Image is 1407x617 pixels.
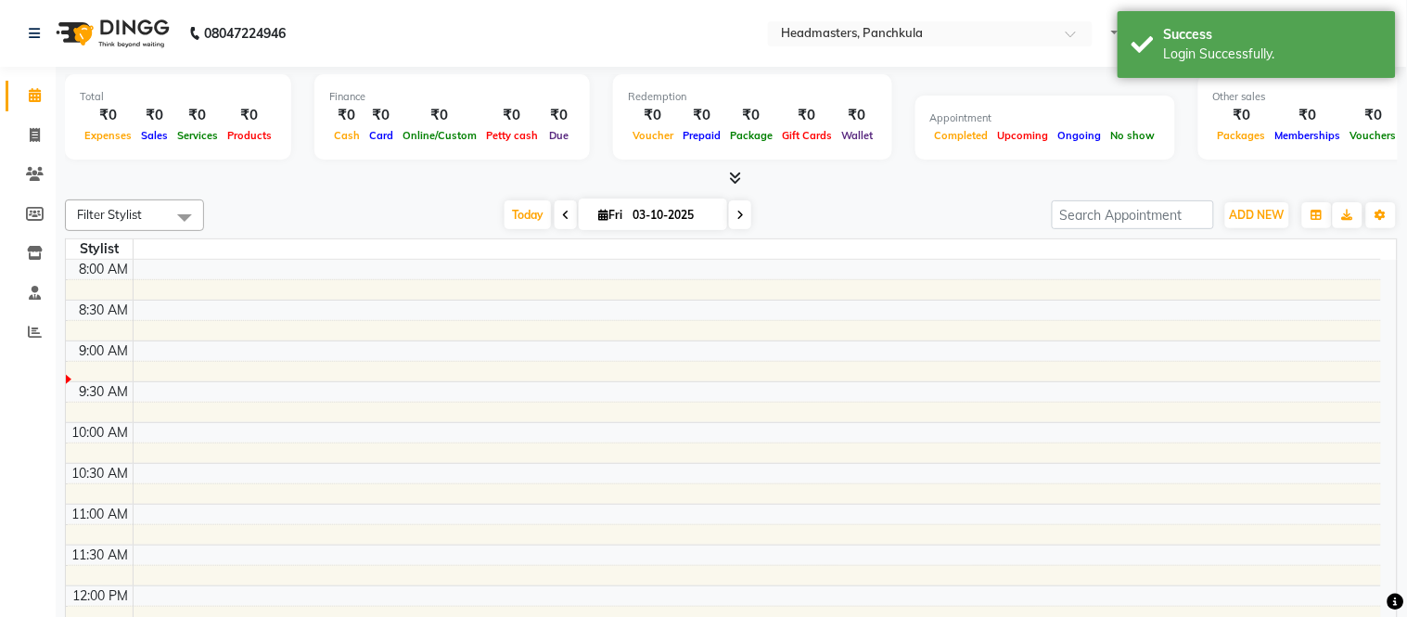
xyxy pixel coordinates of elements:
div: ₹0 [329,105,365,126]
span: Today [505,200,551,229]
div: Total [80,89,276,105]
span: Expenses [80,129,136,142]
span: Voucher [628,129,678,142]
span: Ongoing [1054,129,1106,142]
button: ADD NEW [1225,202,1289,228]
div: Success [1164,25,1382,45]
div: ₹0 [365,105,398,126]
span: Cash [329,129,365,142]
span: Memberships [1271,129,1346,142]
div: Finance [329,89,575,105]
div: ₹0 [1213,105,1271,126]
span: Completed [930,129,993,142]
div: ₹0 [777,105,837,126]
span: Vouchers [1346,129,1401,142]
div: ₹0 [1271,105,1346,126]
div: 9:30 AM [76,382,133,402]
b: 08047224946 [204,7,286,59]
div: ₹0 [173,105,223,126]
span: ADD NEW [1230,208,1285,222]
div: ₹0 [543,105,575,126]
div: ₹0 [136,105,173,126]
div: Login Successfully. [1164,45,1382,64]
div: ₹0 [628,105,678,126]
div: Redemption [628,89,877,105]
div: 10:30 AM [69,464,133,483]
div: 11:00 AM [69,505,133,524]
span: Gift Cards [777,129,837,142]
span: No show [1106,129,1160,142]
div: 8:30 AM [76,301,133,320]
span: Services [173,129,223,142]
div: 9:00 AM [76,341,133,361]
span: Upcoming [993,129,1054,142]
input: Search Appointment [1052,200,1214,229]
div: ₹0 [1346,105,1401,126]
span: Fri [594,208,627,222]
div: 8:00 AM [76,260,133,279]
span: Filter Stylist [77,207,142,222]
span: Online/Custom [398,129,481,142]
div: ₹0 [481,105,543,126]
div: ₹0 [678,105,725,126]
div: 10:00 AM [69,423,133,443]
div: 12:00 PM [70,586,133,606]
img: logo [47,7,174,59]
span: Card [365,129,398,142]
div: ₹0 [398,105,481,126]
div: Appointment [930,110,1160,126]
div: Stylist [66,239,133,259]
div: 11:30 AM [69,546,133,565]
span: Wallet [837,129,877,142]
div: ₹0 [725,105,777,126]
span: Package [725,129,777,142]
span: Petty cash [481,129,543,142]
div: ₹0 [837,105,877,126]
span: Products [223,129,276,142]
input: 2025-10-03 [627,201,720,229]
span: Due [544,129,573,142]
div: ₹0 [223,105,276,126]
div: ₹0 [80,105,136,126]
span: Sales [136,129,173,142]
span: Prepaid [678,129,725,142]
span: Packages [1213,129,1271,142]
